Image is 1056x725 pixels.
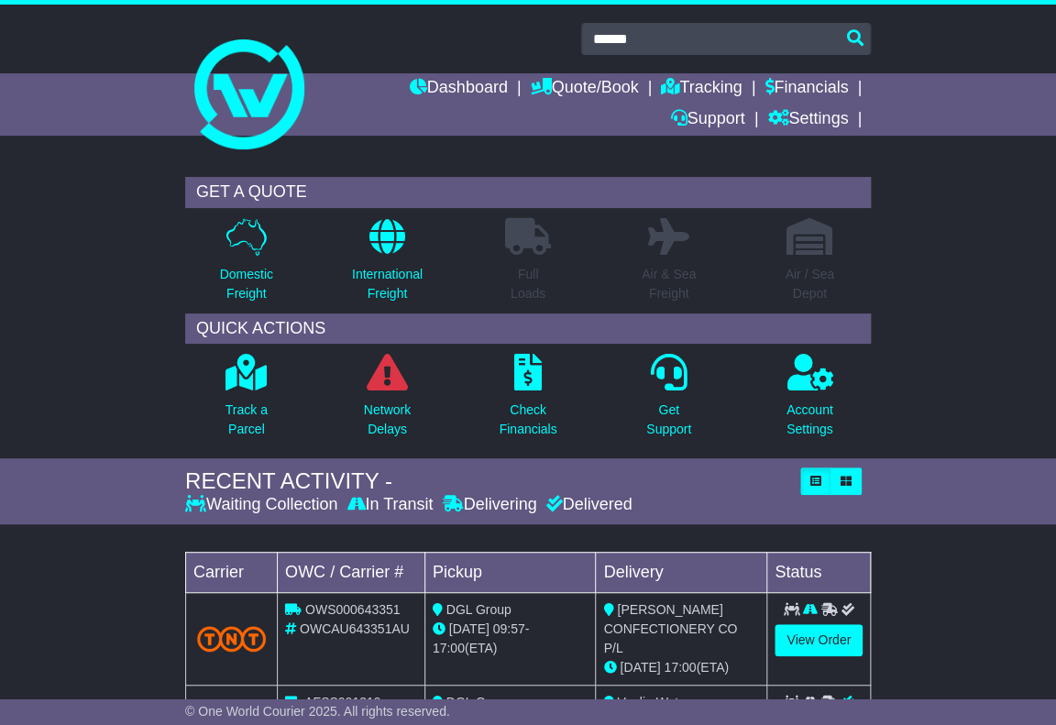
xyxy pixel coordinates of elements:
div: Delivered [541,495,632,515]
a: DomesticFreight [219,217,274,313]
div: QUICK ACTIONS [185,313,871,345]
a: Quote/Book [530,73,638,104]
span: OWS000643351 [305,602,401,617]
td: Carrier [186,552,278,592]
span: DGL Group [446,695,511,709]
a: Tracking [661,73,742,104]
p: Account Settings [786,401,833,439]
a: AccountSettings [786,353,834,449]
p: Network Delays [364,401,411,439]
p: Get Support [646,401,691,439]
div: - (ETA) [433,620,588,658]
div: (ETA) [603,658,759,677]
td: OWC / Carrier # [278,552,425,592]
span: [PERSON_NAME] CONFECTIONERY CO P/L [603,602,737,655]
a: Financials [764,73,848,104]
p: Domestic Freight [220,265,273,303]
a: Track aParcel [225,353,269,449]
a: Support [671,104,745,136]
span: OWCAU643351AU [300,621,410,636]
a: Settings [767,104,848,136]
a: InternationalFreight [351,217,423,313]
div: Delivering [437,495,541,515]
span: © One World Courier 2025. All rights reserved. [185,704,450,719]
a: Dashboard [410,73,508,104]
td: Pickup [424,552,596,592]
p: Air & Sea Freight [642,265,696,303]
span: DGL Group [446,602,511,617]
a: View Order [775,624,863,656]
a: CheckFinancials [498,353,557,449]
p: Full Loads [505,265,551,303]
span: 17:00 [433,641,465,655]
span: AFSS001319 [304,695,380,709]
p: Check Financials [499,401,556,439]
img: TNT_Domestic.png [197,626,266,651]
div: GET A QUOTE [185,177,871,208]
a: GetSupport [645,353,692,449]
div: RECENT ACTIVITY - [185,468,791,495]
span: [DATE] [449,621,489,636]
a: NetworkDelays [363,353,412,449]
div: Waiting Collection [185,495,342,515]
p: Air / Sea Depot [785,265,834,303]
span: [DATE] [620,660,660,675]
span: 17:00 [664,660,696,675]
div: In Transit [342,495,437,515]
td: Delivery [596,552,767,592]
td: Status [767,552,871,592]
span: 09:57 [493,621,525,636]
p: Track a Parcel [225,401,268,439]
p: International Freight [352,265,423,303]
